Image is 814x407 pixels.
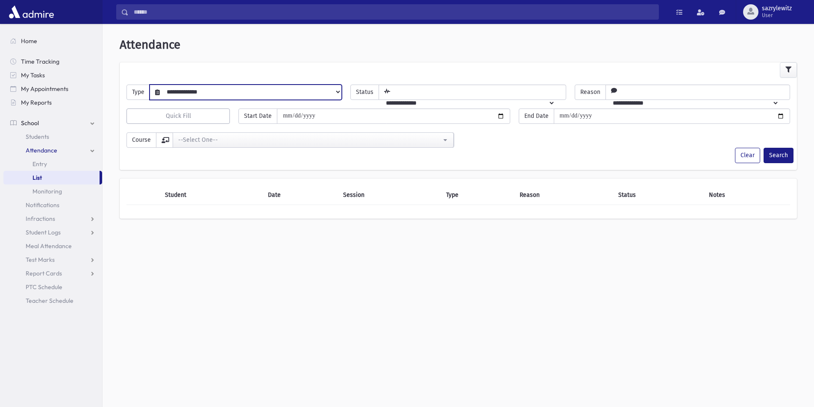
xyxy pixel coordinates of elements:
[762,12,792,19] span: User
[26,297,73,305] span: Teacher Schedule
[762,5,792,12] span: sazrylewitz
[7,3,56,20] img: AdmirePro
[26,201,59,209] span: Notifications
[32,187,62,195] span: Monitoring
[3,225,102,239] a: Student Logs
[764,148,793,163] button: Search
[519,108,554,124] span: End Date
[3,184,102,198] a: Monitoring
[3,239,102,253] a: Meal Attendance
[3,266,102,280] a: Report Cards
[178,135,441,144] div: --Select One--
[26,256,55,264] span: Test Marks
[126,108,230,124] button: Quick Fill
[26,242,72,250] span: Meal Attendance
[3,68,102,82] a: My Tasks
[126,85,150,100] span: Type
[3,116,102,130] a: School
[3,171,100,184] a: List
[26,228,61,236] span: Student Logs
[26,146,57,154] span: Attendance
[3,34,102,48] a: Home
[21,99,52,106] span: My Reports
[26,215,55,223] span: Infractions
[21,58,59,65] span: Time Tracking
[21,71,45,79] span: My Tasks
[120,38,180,52] span: Attendance
[173,132,454,148] button: --Select One--
[166,112,191,120] span: Quick Fill
[263,185,338,205] th: Date
[514,185,613,205] th: Reason
[3,55,102,68] a: Time Tracking
[160,185,263,205] th: Student
[3,82,102,96] a: My Appointments
[3,143,102,157] a: Attendance
[126,132,156,148] span: Course
[26,133,49,141] span: Students
[704,185,790,205] th: Notes
[735,148,760,163] button: Clear
[21,37,37,45] span: Home
[338,185,441,205] th: Session
[21,85,68,93] span: My Appointments
[575,85,606,100] span: Reason
[3,212,102,225] a: Infractions
[3,280,102,294] a: PTC Schedule
[3,157,102,171] a: Entry
[26,269,62,277] span: Report Cards
[129,4,658,20] input: Search
[238,108,277,124] span: Start Date
[3,96,102,109] a: My Reports
[32,160,47,168] span: Entry
[3,253,102,266] a: Test Marks
[3,198,102,212] a: Notifications
[350,85,379,100] span: Status
[613,185,704,205] th: Status
[441,185,515,205] th: Type
[26,283,62,291] span: PTC Schedule
[21,119,39,127] span: School
[3,130,102,143] a: Students
[32,174,42,182] span: List
[3,294,102,307] a: Teacher Schedule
